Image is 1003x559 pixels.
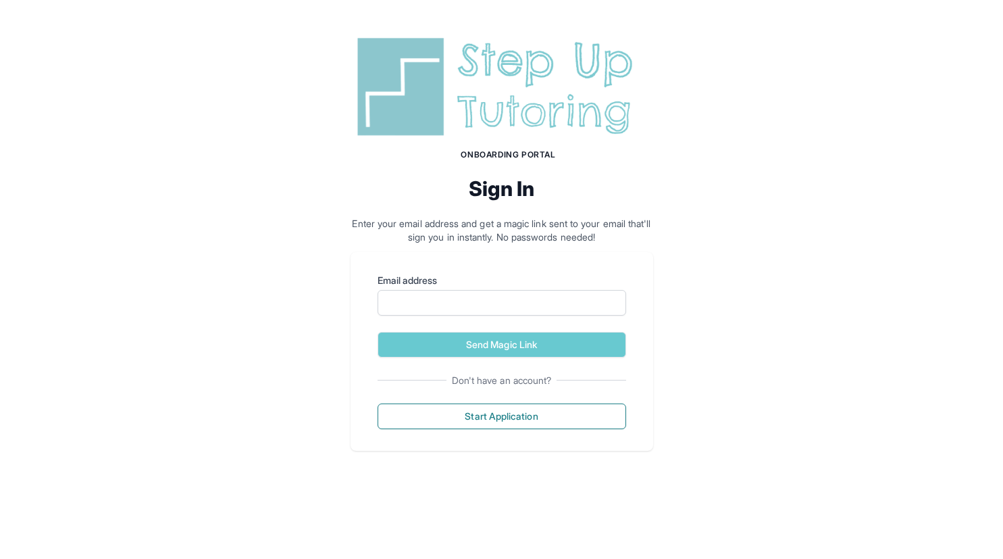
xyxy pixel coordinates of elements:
[351,176,653,201] h2: Sign In
[378,274,626,287] label: Email address
[378,404,626,429] button: Start Application
[378,332,626,358] button: Send Magic Link
[351,217,653,244] p: Enter your email address and get a magic link sent to your email that'll sign you in instantly. N...
[351,32,653,141] img: Step Up Tutoring horizontal logo
[446,374,557,387] span: Don't have an account?
[364,149,653,160] h1: Onboarding Portal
